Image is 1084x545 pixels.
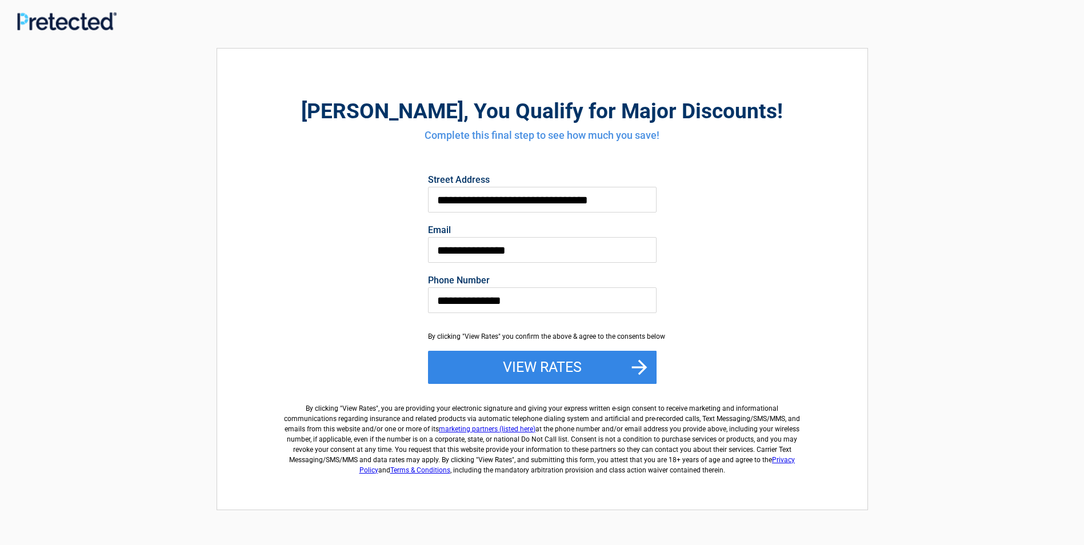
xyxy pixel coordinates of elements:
[280,128,805,143] h4: Complete this final step to see how much you save!
[439,425,535,433] a: marketing partners (listed here)
[17,12,117,30] img: Main Logo
[428,331,657,342] div: By clicking "View Rates" you confirm the above & agree to the consents below
[428,175,657,185] label: Street Address
[428,226,657,235] label: Email
[301,99,463,123] span: [PERSON_NAME]
[280,394,805,475] label: By clicking " ", you are providing your electronic signature and giving your express written e-si...
[428,351,657,384] button: View Rates
[428,276,657,285] label: Phone Number
[390,466,450,474] a: Terms & Conditions
[359,456,795,474] a: Privacy Policy
[280,97,805,125] h2: , You Qualify for Major Discounts!
[342,404,376,412] span: View Rates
